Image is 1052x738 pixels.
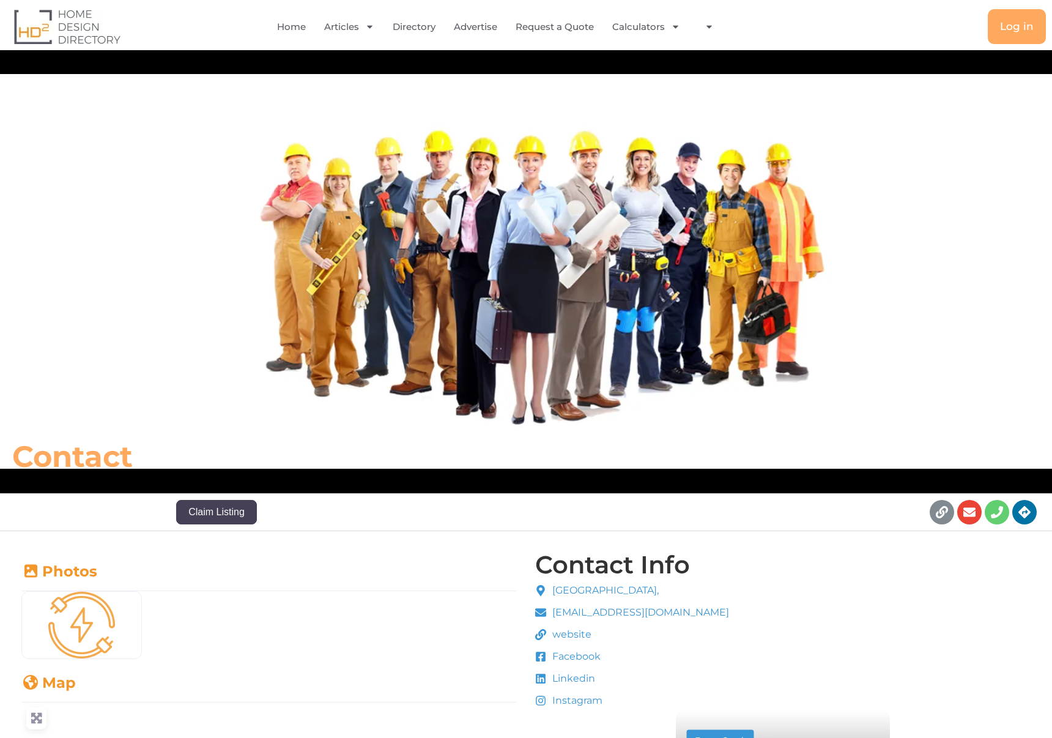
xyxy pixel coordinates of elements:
[22,592,141,658] img: Mask group (5)
[454,13,497,41] a: Advertise
[21,674,76,691] a: Map
[1000,21,1034,32] span: Log in
[549,671,595,686] span: Linkedin
[535,605,729,620] a: [EMAIL_ADDRESS][DOMAIN_NAME]
[612,13,680,41] a: Calculators
[12,438,730,475] h6: Contact
[176,500,257,524] button: Claim Listing
[549,693,602,708] span: Instagram
[516,13,594,41] a: Request a Quote
[549,627,591,642] span: website
[21,562,97,580] a: Photos
[549,649,601,664] span: Facebook
[324,13,374,41] a: Articles
[277,13,306,41] a: Home
[214,13,786,41] nav: Menu
[535,553,690,577] h4: Contact Info
[549,605,729,620] span: [EMAIL_ADDRESS][DOMAIN_NAME]
[393,13,435,41] a: Directory
[535,627,729,642] a: website
[988,9,1046,44] a: Log in
[549,583,659,598] span: [GEOGRAPHIC_DATA],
